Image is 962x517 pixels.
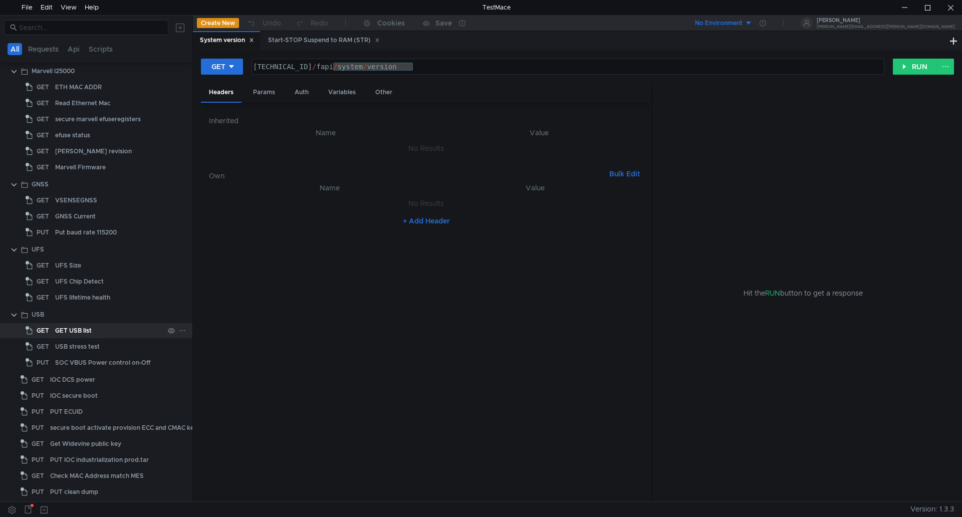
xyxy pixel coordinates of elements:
[197,18,239,28] button: Create New
[37,128,49,143] span: GET
[695,19,743,28] div: No Environment
[37,160,49,175] span: GET
[37,96,49,111] span: GET
[817,18,955,23] div: [PERSON_NAME]
[55,209,96,224] div: GNSS Current
[209,170,605,182] h6: Own
[37,290,49,305] span: GET
[55,193,97,208] div: VSENSEGNSS
[37,209,49,224] span: GET
[37,112,49,127] span: GET
[50,452,149,467] div: PUT IOC industrialization prod.tar
[55,112,141,127] div: secure marvell efuseregisters
[55,355,150,370] div: SOC VBUS Power control on-Off
[37,193,49,208] span: GET
[408,199,444,208] nz-embed-empty: No Results
[37,258,49,273] span: GET
[435,20,452,27] div: Save
[32,468,44,483] span: GET
[37,323,49,338] span: GET
[683,15,753,31] button: No Environment
[55,144,132,159] div: [PERSON_NAME] revision
[605,168,644,180] button: Bulk Edit
[50,484,98,499] div: PUT clean dump
[893,59,937,75] button: RUN
[245,83,283,102] div: Params
[86,43,116,55] button: Scripts
[201,83,242,103] div: Headers
[37,144,49,159] span: GET
[817,25,955,29] div: [PERSON_NAME][EMAIL_ADDRESS][PERSON_NAME][DOMAIN_NAME]
[399,215,454,227] button: + Add Header
[55,128,90,143] div: efuse status
[32,64,75,79] div: Marvell I25000
[434,182,636,194] th: Value
[55,225,117,240] div: Put baud rate 115200
[32,242,44,257] div: UFS
[311,17,328,29] div: Redo
[288,16,335,31] button: Redo
[32,388,44,403] span: PUT
[50,436,121,451] div: Get Widevine public key
[37,339,49,354] span: GET
[239,16,288,31] button: Undo
[50,388,98,403] div: IOC secure boot
[55,258,81,273] div: UFS Size
[37,274,49,289] span: GET
[32,452,44,467] span: PUT
[217,127,434,139] th: Name
[55,274,104,289] div: UFS Chip Detect
[55,290,110,305] div: UFS lifetime health
[765,289,780,298] span: RUN
[367,83,400,102] div: Other
[287,83,317,102] div: Auth
[32,404,44,419] span: PUT
[225,182,434,194] th: Name
[377,17,405,29] div: Cookies
[263,17,281,29] div: Undo
[55,339,100,354] div: USB stress test
[744,288,863,299] span: Hit the button to get a response
[37,225,49,240] span: PUT
[50,404,83,419] div: PUT ECUID
[910,502,954,516] span: Version: 1.3.3
[32,436,44,451] span: GET
[37,355,49,370] span: PUT
[25,43,62,55] button: Requests
[65,43,83,55] button: Api
[19,22,162,33] input: Search...
[32,420,44,435] span: PUT
[434,127,644,139] th: Value
[50,372,95,387] div: IOC DCS power
[50,420,200,435] div: secure boot activate provision ECC and CMAC keys
[32,372,44,387] span: GET
[32,177,49,192] div: GNSS
[268,35,380,46] div: Start-STOP Suspend to RAM (STR)
[37,80,49,95] span: GET
[211,61,225,72] div: GET
[408,144,444,153] nz-embed-empty: No Results
[50,468,144,483] div: Check MAC Address match MES
[201,59,243,75] button: GET
[200,35,254,46] div: System version
[8,43,22,55] button: All
[320,83,364,102] div: Variables
[32,307,44,322] div: USB
[55,160,106,175] div: Marvell Firmware
[209,115,644,127] h6: Inherited
[55,323,92,338] div: GET USB list
[55,80,102,95] div: ETH MAC ADDR
[32,484,44,499] span: PUT
[55,96,111,111] div: Read Ethernet Mac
